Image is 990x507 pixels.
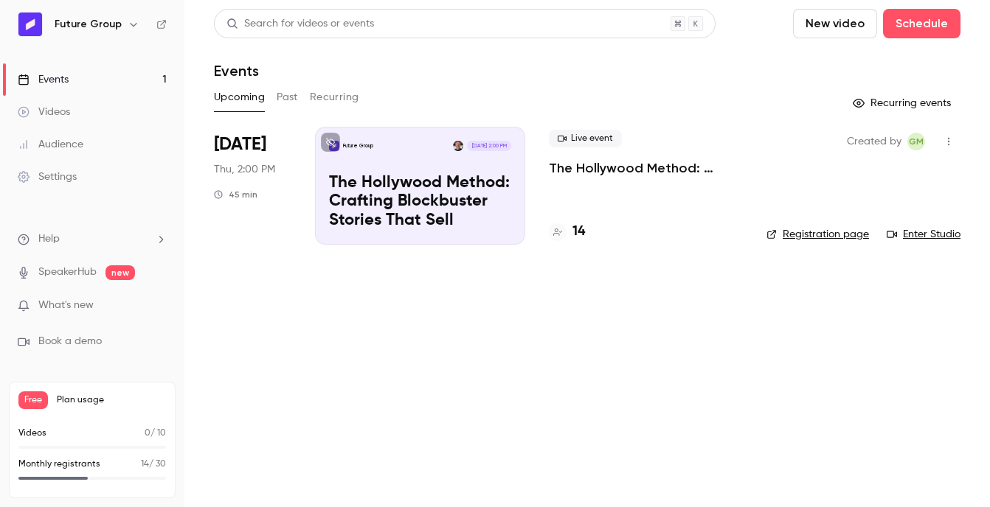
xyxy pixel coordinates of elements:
a: Registration page [766,227,869,242]
span: What's new [38,298,94,313]
span: Help [38,231,60,247]
div: 45 min [214,189,257,200]
p: Videos [18,427,46,440]
div: Events [18,72,69,87]
span: Live event [549,130,622,147]
a: SpeakerHub [38,265,97,280]
p: Monthly registrants [18,458,100,471]
div: Search for videos or events [226,16,374,32]
div: Videos [18,105,70,119]
p: The Hollywood Method: Crafting Blockbuster Stories That Sell [329,174,511,231]
a: Enter Studio [887,227,960,242]
p: / 10 [145,427,166,440]
h1: Events [214,62,259,80]
a: The Hollywood Method: Crafting Blockbuster Stories That SellFuture GroupLyndon Nicholson[DATE] 2:... [315,127,525,245]
span: Free [18,391,48,409]
span: GM [909,133,924,150]
p: Future Group [343,142,373,150]
div: Aug 28 Thu, 2:00 PM (Europe/London) [214,127,291,245]
button: Upcoming [214,85,265,109]
h6: Future Group [55,17,122,32]
button: New video [793,9,877,38]
p: / 30 [141,458,166,471]
a: 14 [549,222,585,242]
span: Created by [847,133,901,150]
button: Recurring [310,85,359,109]
span: [DATE] 2:00 PM [467,141,510,151]
img: Lyndon Nicholson [453,141,463,151]
span: Thu, 2:00 PM [214,162,275,177]
span: 14 [141,460,149,469]
a: The Hollywood Method: Crafting Blockbuster Stories That Sell [549,159,743,177]
span: 0 [145,429,150,438]
span: Book a demo [38,334,102,349]
button: Recurring events [846,91,960,115]
span: new [105,265,135,280]
div: Settings [18,169,77,184]
button: Schedule [883,9,960,38]
span: Gabi Miller [907,133,925,150]
li: help-dropdown-opener [18,231,167,247]
img: Future Group [18,13,42,36]
span: [DATE] [214,133,266,156]
button: Past [277,85,298,109]
div: Audience [18,137,83,152]
h4: 14 [572,222,585,242]
iframe: Noticeable Trigger [149,299,167,312]
span: Plan usage [57,394,166,406]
